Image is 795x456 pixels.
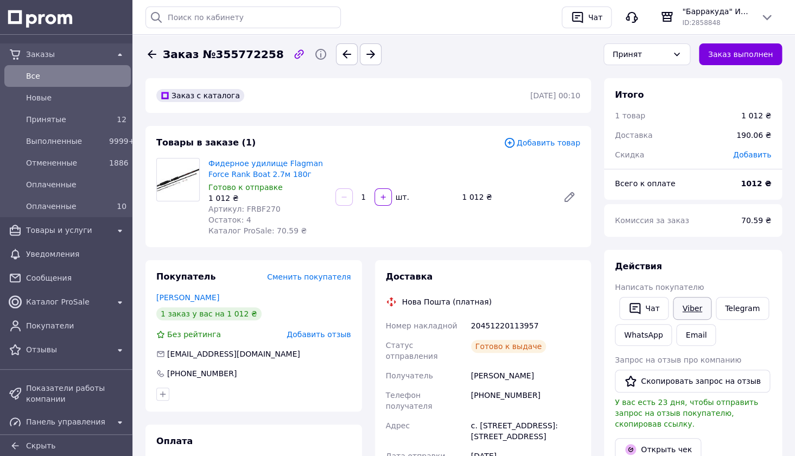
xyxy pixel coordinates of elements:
[741,179,771,188] b: 1012 ₴
[208,216,251,224] span: Остаток: 4
[682,6,752,17] span: "Барракуда" Интернет-магазин
[145,7,341,28] input: Поиск по кабинету
[26,383,126,404] span: Показатели работы компании
[562,7,612,28] button: Чат
[26,179,126,190] span: Оплаченные
[26,201,105,212] span: Оплаченные
[167,330,221,339] span: Без рейтинга
[386,371,433,380] span: Получатель
[208,226,307,235] span: Каталог ProSale: 70.59 ₴
[109,159,129,167] span: 1886
[469,366,582,385] div: [PERSON_NAME]
[673,297,711,320] a: Viber
[469,385,582,416] div: [PHONE_NUMBER]
[457,189,554,205] div: 1 012 ₴
[682,19,720,27] span: ID: 2858848
[26,92,126,103] span: Новые
[117,115,126,124] span: 12
[615,324,672,346] a: WhatsApp
[615,261,662,271] span: Действия
[208,159,323,179] a: Фидерное удилище Flagman Force Rank Boat 2.7м 180г
[26,225,109,236] span: Товары и услуги
[615,356,741,364] span: Запрос на отзыв про компанию
[619,297,669,320] button: Чат
[615,90,644,100] span: Итого
[26,157,105,168] span: Отмененные
[156,271,215,282] span: Покупатель
[26,296,109,307] span: Каталог ProSale
[267,273,351,281] span: Сменить покупателя
[558,186,580,208] a: Редактировать
[530,91,580,100] time: [DATE] 00:10
[504,137,580,149] span: Добавить товар
[393,192,410,202] div: шт.
[117,202,126,211] span: 10
[615,370,770,392] button: Скопировать запрос на отзыв
[471,340,546,353] div: Готово к выдаче
[469,316,582,335] div: 20451220113957
[615,179,675,188] span: Всего к оплате
[156,137,256,148] span: Товары в заказе (1)
[26,416,109,427] span: Панель управления
[699,43,782,65] button: Заказ выполнен
[615,131,652,140] span: Доставка
[730,123,778,147] div: 190.06 ₴
[741,110,771,121] div: 1 012 ₴
[26,136,105,147] span: Выполненные
[386,341,438,360] span: Статус отправления
[386,271,433,282] span: Доставка
[615,216,689,225] span: Комиссия за заказ
[386,391,433,410] span: Телефон получателя
[386,321,457,330] span: Номер накладной
[208,205,281,213] span: Артикул: FRBF270
[26,114,105,125] span: Принятые
[676,324,716,346] button: Email
[166,368,238,379] div: [PHONE_NUMBER]
[26,273,126,283] span: Сообщения
[615,283,704,292] span: Написать покупателю
[386,421,410,430] span: Адрес
[157,162,199,197] img: Фидерное удилище Flagman Force Rank Boat 2.7м 180г
[156,307,262,320] div: 1 заказ у вас на 1 012 ₴
[399,296,494,307] div: Нова Пошта (платная)
[208,193,327,204] div: 1 012 ₴
[586,9,605,26] div: Чат
[469,416,582,446] div: с. [STREET_ADDRESS]: [STREET_ADDRESS]
[716,297,769,320] a: Telegram
[26,344,109,355] span: Отзывы
[156,89,244,102] div: Заказ с каталога
[733,150,771,159] span: Добавить
[26,249,126,259] span: Уведомления
[26,320,126,331] span: Покупатели
[109,137,135,145] span: 9999+
[615,150,644,159] span: Скидка
[156,436,193,446] span: Оплата
[163,47,284,62] span: Заказ №355772258
[26,71,126,81] span: Все
[156,293,219,302] a: [PERSON_NAME]
[167,350,300,358] span: [EMAIL_ADDRESS][DOMAIN_NAME]
[26,441,56,450] span: Скрыть
[26,49,109,60] span: Заказы
[208,183,283,192] span: Готово к отправке
[615,111,645,120] span: 1 товар
[613,48,668,60] div: Принят
[741,216,771,225] span: 70.59 ₴
[287,330,351,339] span: Добавить отзыв
[615,398,758,428] span: У вас есть 23 дня, чтобы отправить запрос на отзыв покупателю, скопировав ссылку.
